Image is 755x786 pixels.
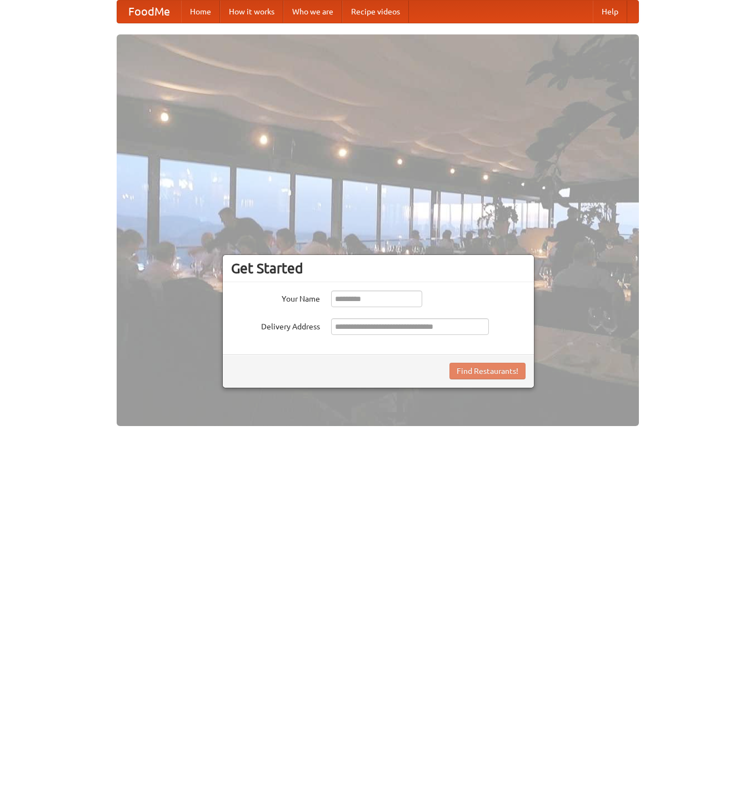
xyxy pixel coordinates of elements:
[283,1,342,23] a: Who we are
[117,1,181,23] a: FoodMe
[231,260,526,277] h3: Get Started
[181,1,220,23] a: Home
[220,1,283,23] a: How it works
[342,1,409,23] a: Recipe videos
[231,318,320,332] label: Delivery Address
[231,291,320,304] label: Your Name
[449,363,526,379] button: Find Restaurants!
[593,1,627,23] a: Help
